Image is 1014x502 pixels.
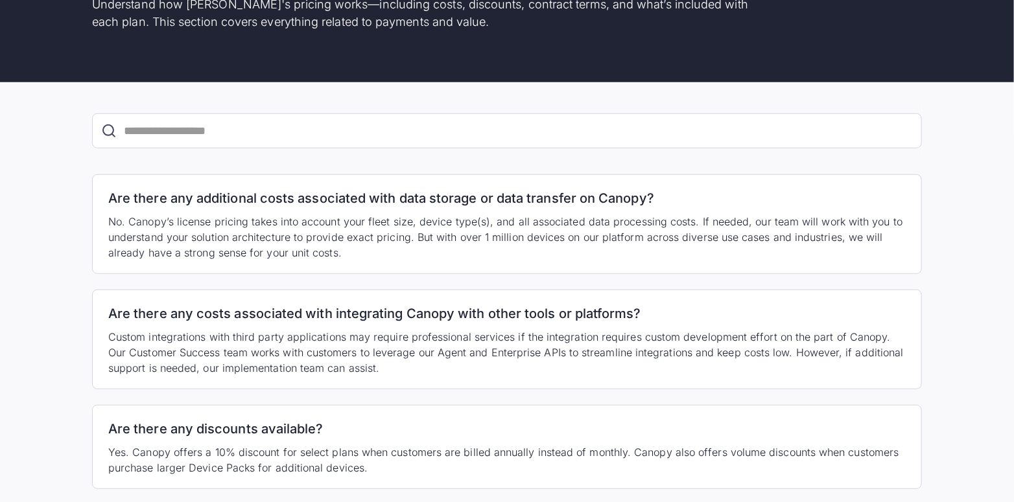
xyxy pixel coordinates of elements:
[108,418,906,439] h2: Are there any discounts available?
[108,329,906,376] p: Custom integrations with third party applications may require professional services if the integr...
[92,113,922,148] form: FAQ Search
[108,303,906,324] h2: Are there any costs associated with integrating Canopy with other tools or platforms?
[108,444,906,475] p: Yes. Canopy offers a 10% discount for select plans when customers are billed annually instead of ...
[108,214,906,260] p: No. Canopy’s license pricing takes into account your fleet size, device type(s), and all associat...
[108,188,906,209] h2: Are there any additional costs associated with data storage or data transfer on Canopy?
